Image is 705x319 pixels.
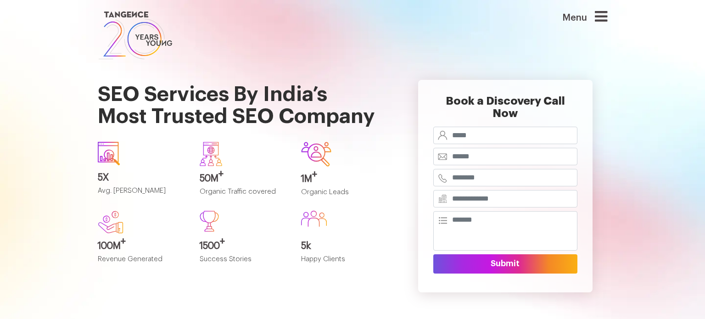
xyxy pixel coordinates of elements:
[301,174,389,184] h3: 1M
[200,211,219,232] img: Path%20473.svg
[98,142,120,165] img: icon1.svg
[433,254,577,274] button: Submit
[220,237,225,246] sup: +
[98,211,123,234] img: new.svg
[98,241,186,251] h3: 100M
[98,9,173,62] img: logo SVG
[200,188,288,203] p: Organic Traffic covered
[98,173,186,183] h3: 5X
[98,187,186,202] p: Avg. [PERSON_NAME]
[200,241,288,251] h3: 1500
[200,142,222,166] img: Group-640.svg
[301,256,389,271] p: Happy Clients
[301,241,389,251] h3: 5k
[301,211,327,227] img: Group%20586.svg
[301,142,331,166] img: Group-642.svg
[200,256,288,271] p: Success Stories
[301,189,389,204] p: Organic Leads
[218,169,224,179] sup: +
[200,173,288,184] h3: 50M
[98,256,186,271] p: Revenue Generated
[433,95,577,127] h2: Book a Discovery Call Now
[312,170,317,179] sup: +
[121,237,126,246] sup: +
[98,62,389,134] h1: SEO Services By India’s Most Trusted SEO Company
